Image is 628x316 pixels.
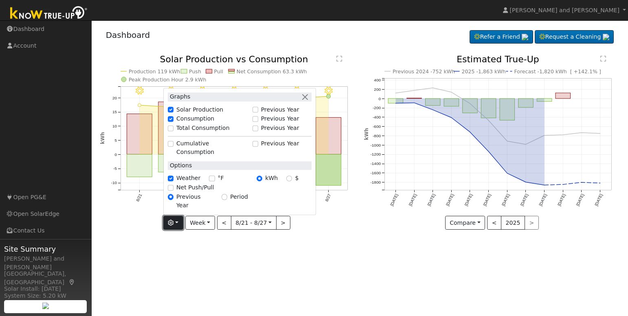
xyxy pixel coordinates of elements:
img: Know True-Up [6,4,92,23]
text: [DATE] [445,193,455,206]
circle: onclick="" [487,119,490,122]
rect: onclick="" [127,154,152,177]
label: Previous Year [176,193,213,210]
button: Week [185,216,215,230]
label: Previous Year [261,124,299,133]
input: Previous Year [253,125,258,131]
input: Net Push/Pull [168,185,173,191]
circle: onclick="" [468,102,472,105]
text: 0 [114,152,117,157]
text: Production 119 kWh [129,68,180,75]
text: [DATE] [538,193,548,206]
rect: onclick="" [316,154,341,185]
text: -200 [373,106,381,110]
text: -800 [373,134,381,138]
text: -10 [111,181,117,185]
rect: onclick="" [158,102,183,154]
label: Previous Year [261,139,299,148]
input: Previous Year [253,107,258,112]
text: -400 [373,115,381,119]
text: [DATE] [483,193,492,206]
text: 15 [112,110,117,114]
rect: onclick="" [444,99,459,106]
rect: onclick="" [127,114,152,154]
circle: onclick="" [580,181,583,184]
text: kWh [100,132,105,145]
text: [DATE] [575,193,585,206]
circle: onclick="" [413,89,416,92]
rect: onclick="" [388,99,403,103]
text: [DATE] [427,193,436,206]
text: 2025 -1,863 kWh [462,68,506,75]
text: Pull [214,68,223,75]
circle: onclick="" [562,183,565,186]
rect: onclick="" [518,99,534,108]
img: retrieve [603,34,609,40]
label: Consumption [176,115,214,123]
button: < [217,216,231,230]
label: kWh [265,174,278,183]
text: -1600 [370,171,381,176]
button: 8/21 - 8/27 [231,216,277,230]
text: 5 [114,138,117,143]
rect: onclick="" [316,118,341,155]
text:  [600,55,606,62]
circle: onclick="" [487,150,490,153]
text: -1400 [370,162,381,166]
input: Weather [168,176,173,181]
input: Period [222,194,227,200]
label: Previous Year [261,115,299,123]
button: 2025 [501,216,525,230]
input: Previous Year [253,116,258,122]
circle: onclick="" [394,92,397,95]
circle: onclick="" [431,108,435,112]
text: 400 [374,78,381,82]
circle: onclick="" [543,184,546,187]
text: -1000 [370,143,381,147]
text: -1200 [370,152,381,157]
circle: onclick="" [413,101,416,105]
span: [PERSON_NAME] and [PERSON_NAME] [510,7,619,13]
input: Previous Year [253,141,258,147]
rect: onclick="" [500,99,515,120]
rect: onclick="" [537,99,552,101]
a: Dashboard [106,30,150,40]
circle: onclick="" [450,116,453,119]
circle: onclick="" [599,182,602,185]
text: 0 [378,97,381,101]
text: -1800 [370,180,381,184]
input: Consumption [168,116,173,122]
img: retrieve [522,34,528,40]
circle: onclick="" [506,172,509,175]
div: [GEOGRAPHIC_DATA], [GEOGRAPHIC_DATA] [4,270,87,287]
circle: onclick="" [431,86,435,90]
input: Solar Production [168,107,173,112]
rect: onclick="" [407,98,422,99]
button: Compare [445,216,485,230]
text: Estimated True-Up [457,54,539,64]
label: Net Push/Pull [176,183,214,192]
circle: onclick="" [450,91,453,94]
i: 8/27 - Clear [325,87,333,95]
text: Previous 2024 -752 kWh [393,68,455,75]
text: -5 [113,167,117,171]
input: Cumulative Consumption [168,141,173,147]
input: °F [209,176,215,181]
circle: onclick="" [394,102,397,105]
circle: onclick="" [138,103,141,107]
label: Cumulative Consumption [176,139,248,156]
label: Total Consumption [176,124,230,133]
text: [DATE] [408,193,417,206]
input: Previous Year [168,194,173,200]
button: > [276,216,290,230]
label: Weather [176,174,200,183]
text: -600 [373,124,381,129]
circle: onclick="" [524,181,527,184]
a: Refer a Friend [470,30,533,44]
text: Forecast -1,820 kWh [ +142.1% ] [514,68,602,75]
circle: onclick="" [562,133,565,136]
text: 8/21 [135,193,143,202]
text: [DATE] [557,193,566,206]
text: 20 [112,96,117,100]
div: [PERSON_NAME] and [PERSON_NAME] [4,255,87,272]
